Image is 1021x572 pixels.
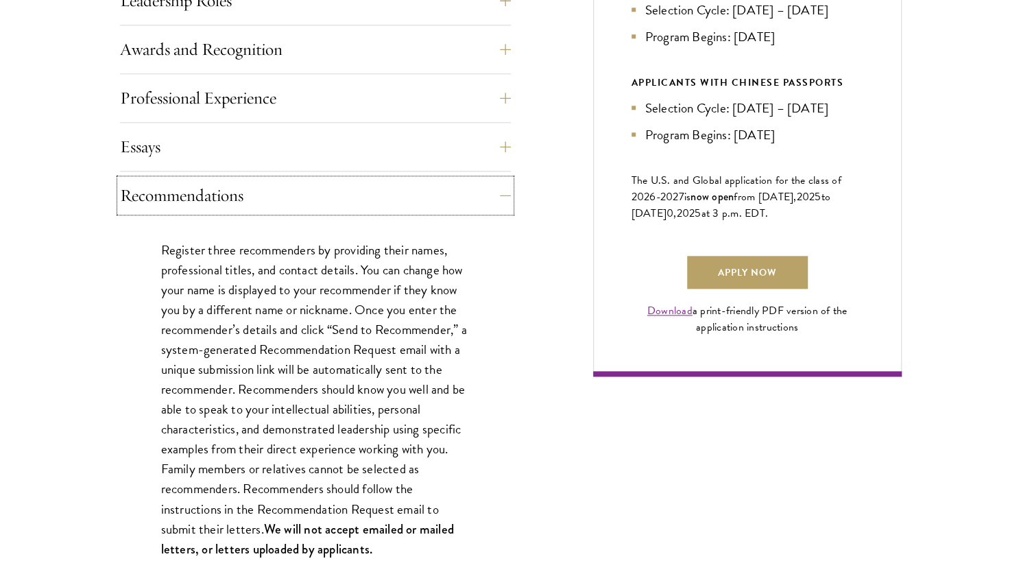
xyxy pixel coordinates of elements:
span: 5 [815,189,821,205]
button: Essays [120,130,511,163]
span: 6 [649,189,656,205]
span: -202 [656,189,679,205]
div: APPLICANTS WITH CHINESE PASSPORTS [632,74,863,91]
li: Program Begins: [DATE] [632,125,863,145]
p: Register three recommenders by providing their names, professional titles, and contact details. Y... [161,240,470,559]
strong: We will not accept emailed or mailed letters, or letters uploaded by applicants. [161,520,454,558]
span: is [684,189,691,205]
span: at 3 p.m. EDT. [701,205,769,222]
li: Selection Cycle: [DATE] – [DATE] [632,98,863,118]
span: 5 [695,205,701,222]
li: Program Begins: [DATE] [632,27,863,47]
span: 0 [666,205,673,222]
span: 7 [679,189,684,205]
span: 202 [677,205,695,222]
a: Download [647,302,693,319]
span: , [673,205,676,222]
a: Apply Now [687,256,808,289]
span: from [DATE], [734,189,796,205]
button: Awards and Recognition [120,33,511,66]
span: The U.S. and Global application for the class of 202 [632,172,841,205]
div: a print-friendly PDF version of the application instructions [632,302,863,335]
button: Professional Experience [120,82,511,115]
span: now open [690,189,734,204]
span: to [DATE] [632,189,830,222]
span: 202 [796,189,815,205]
button: Recommendations [120,179,511,212]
